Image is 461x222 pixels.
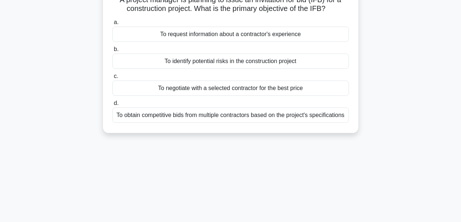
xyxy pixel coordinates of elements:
[112,27,349,42] div: To request information about a contractor's experience
[112,108,349,123] div: To obtain competitive bids from multiple contractors based on the project's specifications
[114,19,119,25] span: a.
[112,81,349,96] div: To negotiate with a selected contractor for the best price
[114,100,119,106] span: d.
[114,46,119,52] span: b.
[112,54,349,69] div: To identify potential risks in the construction project
[114,73,118,79] span: c.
